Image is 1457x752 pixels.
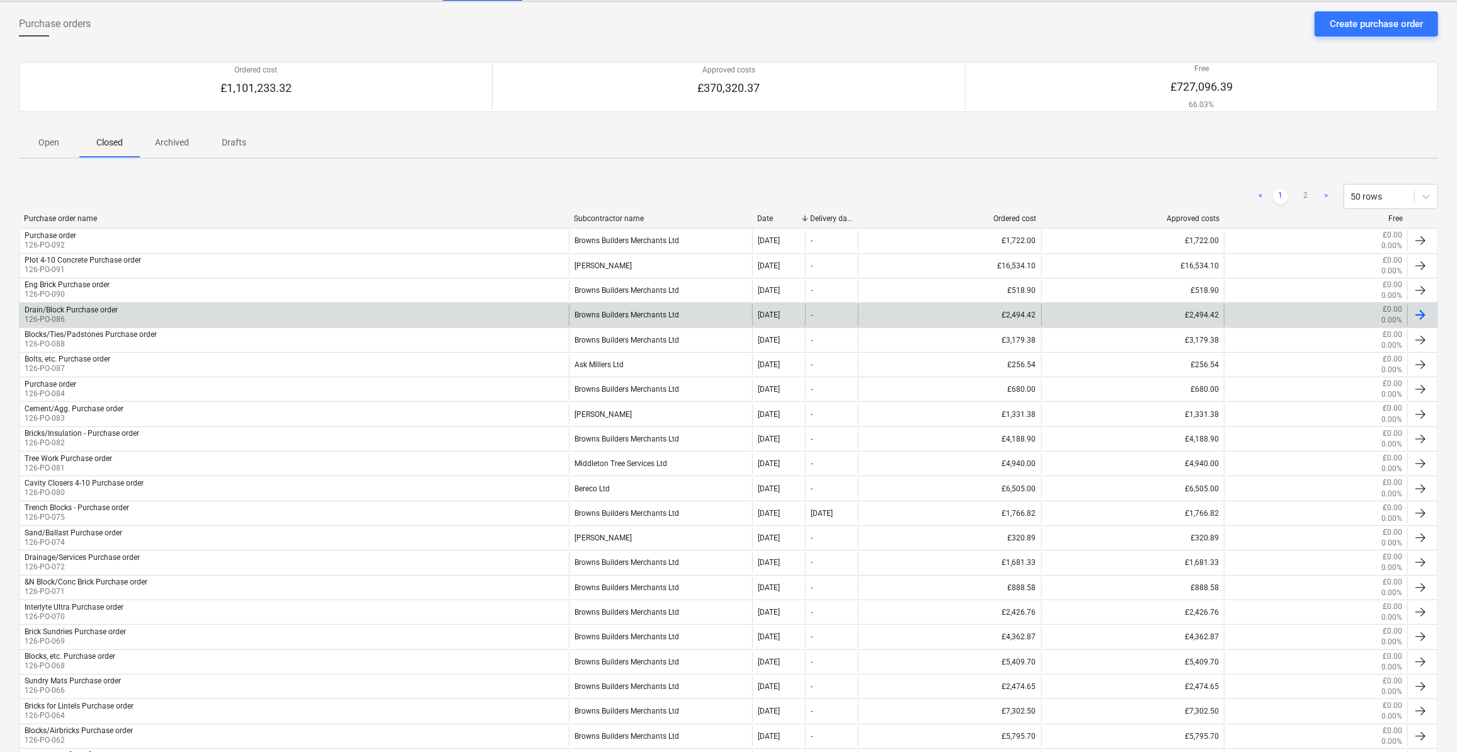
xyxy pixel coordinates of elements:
div: Cavity Closers 4-10 Purchase order [25,479,144,487]
p: 126-PO-074 [25,537,122,548]
p: 126-PO-087 [25,363,110,374]
div: £256.54 [1041,354,1225,375]
div: Middleton Tree Services Ltd [569,453,752,474]
div: £16,534.10 [1041,255,1225,276]
div: Browns Builders Merchants Ltd [569,651,752,673]
div: £6,505.00 [858,477,1041,499]
p: 0.00% [1381,290,1402,301]
p: £0.00 [1383,230,1402,241]
div: Subcontractor name [574,214,747,223]
div: [DATE] [758,632,780,641]
div: Browns Builders Merchants Ltd [569,700,752,722]
p: £0.00 [1383,503,1402,513]
p: £0.00 [1383,726,1402,736]
div: - [811,732,813,741]
p: 0.00% [1381,588,1402,598]
div: [DATE] [758,261,780,270]
div: £2,474.65 [858,676,1041,697]
p: 0.00% [1381,389,1402,400]
div: [DATE] [758,236,780,245]
div: £4,188.90 [1041,428,1225,450]
div: Bereco Ltd [569,477,752,499]
p: 126-PO-082 [25,438,139,448]
p: £0.00 [1383,453,1402,464]
p: 126-PO-083 [25,413,123,424]
div: - [811,336,813,345]
p: 126-PO-070 [25,612,123,622]
p: 126-PO-086 [25,314,118,325]
div: £888.58 [1041,577,1225,598]
div: Date [757,214,800,223]
p: 126-PO-072 [25,562,140,573]
p: 0.00% [1381,662,1402,673]
div: [DATE] [758,410,780,419]
div: £5,795.70 [858,726,1041,747]
div: Interlyte Ultra Purchase order [25,603,123,612]
p: £0.00 [1383,577,1402,588]
p: 0.00% [1381,489,1402,499]
div: £4,940.00 [858,453,1041,474]
div: - [811,484,813,493]
p: Drafts [219,136,249,149]
div: £1,331.38 [1041,403,1225,424]
div: £1,681.33 [858,552,1041,573]
span: Purchase orders [19,16,91,31]
p: Archived [155,136,189,149]
div: £2,494.42 [1041,304,1225,326]
div: [DATE] [758,360,780,369]
div: [DATE] [758,484,780,493]
div: Ordered cost [863,214,1036,223]
p: Ordered cost [220,65,292,76]
p: £0.00 [1383,477,1402,488]
div: [DATE] [758,658,780,666]
p: 126-PO-091 [25,265,141,275]
div: Browns Builders Merchants Ltd [569,676,752,697]
p: £0.00 [1383,379,1402,389]
p: £0.00 [1383,676,1402,686]
p: 126-PO-068 [25,661,115,671]
div: [DATE] [758,310,780,319]
div: [DATE] [758,583,780,592]
a: Page 1 is your current page [1273,189,1288,204]
p: £370,320.37 [697,81,760,96]
div: [DATE] [758,707,780,715]
div: Blocks, etc. Purchase order [25,652,115,661]
button: Create purchase order [1315,11,1438,37]
p: 0.00% [1381,513,1402,524]
div: Browns Builders Merchants Ltd [569,601,752,623]
p: 126-PO-088 [25,339,157,350]
div: Drainage/Services Purchase order [25,553,140,562]
div: £1,722.00 [858,230,1041,251]
div: Brick Sundries Purchase order [25,627,126,636]
div: Browns Builders Merchants Ltd [569,304,752,326]
div: [DATE] [758,608,780,617]
div: Browns Builders Merchants Ltd [569,230,752,251]
p: 126-PO-071 [25,586,147,597]
div: - [811,558,813,567]
div: Plot 4-10 Concrete Purchase order [25,256,141,265]
div: Browns Builders Merchants Ltd [569,503,752,524]
div: £1,722.00 [1041,230,1225,251]
div: Ask Millers Ltd [569,354,752,375]
div: Browns Builders Merchants Ltd [569,626,752,647]
p: 126-PO-092 [25,240,76,251]
p: 0.00% [1381,464,1402,474]
div: Cement/Agg. Purchase order [25,404,123,413]
div: £5,795.70 [1041,726,1225,747]
p: 126-PO-069 [25,636,126,647]
div: £7,302.50 [1041,700,1225,722]
div: [PERSON_NAME] [569,527,752,549]
div: £3,179.38 [1041,329,1225,351]
p: 126-PO-090 [25,289,110,300]
div: [DATE] [758,385,780,394]
div: £2,474.65 [1041,676,1225,697]
p: 0.00% [1381,562,1402,573]
div: [PERSON_NAME] [569,403,752,424]
div: - [811,707,813,715]
div: £6,505.00 [1041,477,1225,499]
p: 0.00% [1381,736,1402,747]
div: [DATE] [811,509,833,518]
p: £0.00 [1383,280,1402,290]
div: Browns Builders Merchants Ltd [569,552,752,573]
div: Tree Work Purchase order [25,454,112,463]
